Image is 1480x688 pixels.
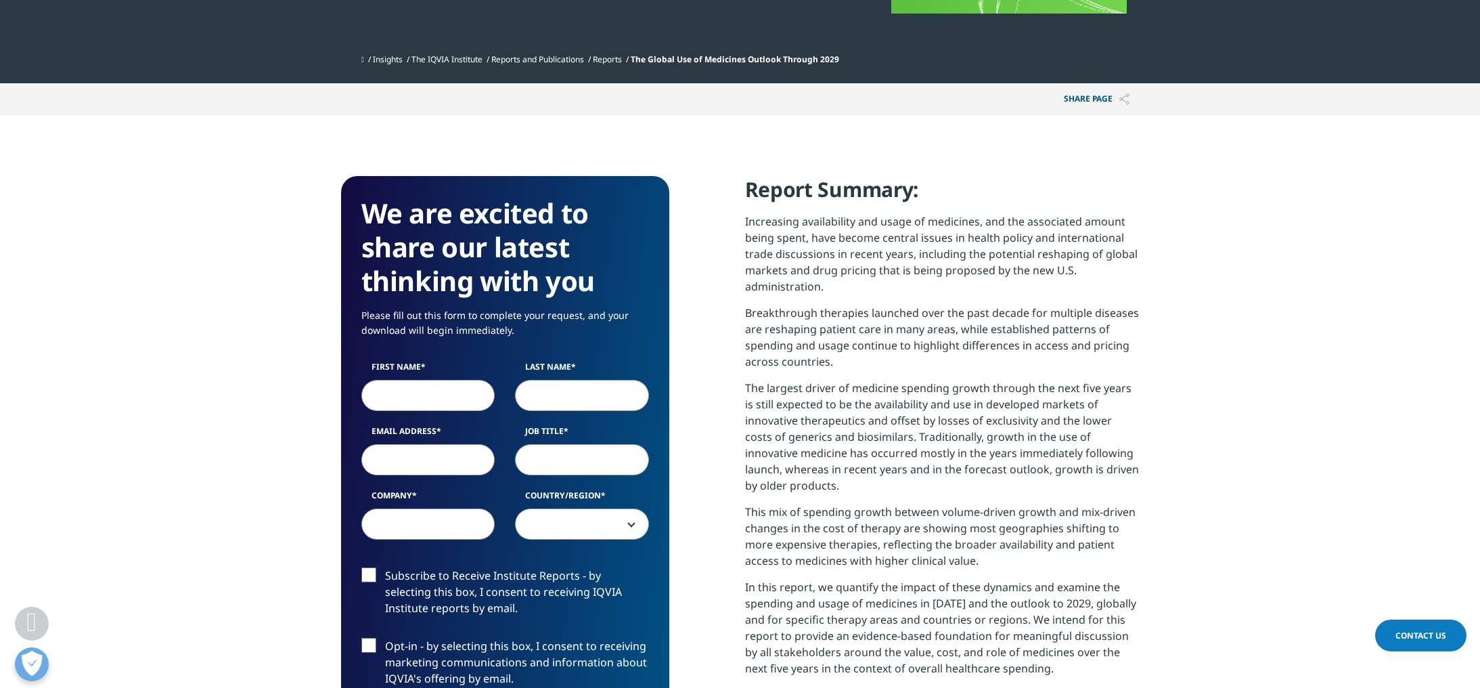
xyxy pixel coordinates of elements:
[1054,83,1140,115] button: Share PAGEShare PAGE
[15,647,49,681] button: Open Preferences
[745,380,1140,504] p: The largest driver of medicine spending growth through the next five years is still expected to b...
[361,308,649,348] p: Please fill out this form to complete your request, and your download will begin immediately.
[1054,83,1140,115] p: Share PAGE
[373,53,403,65] a: Insights
[361,361,495,380] label: First Name
[515,490,649,509] label: Country/Region
[1119,93,1129,105] img: Share PAGE
[745,504,1140,579] p: This mix of spending growth between volume-driven growth and mix-driven changes in the cost of th...
[361,425,495,444] label: Email Address
[745,579,1140,687] p: In this report, we quantify the impact of these dynamics and examine the spending and usage of me...
[361,490,495,509] label: Company
[1375,620,1466,651] a: Contact Us
[1395,630,1446,641] span: Contact Us
[491,53,584,65] a: Reports and Publications
[745,213,1140,305] p: Increasing availability and usage of medicines, and the associated amount being spent, have becom...
[745,305,1140,380] p: Breakthrough therapies launched over the past decade for multiple diseases are reshaping patient ...
[631,53,839,65] span: The Global Use of Medicines Outlook Through 2029
[411,53,483,65] a: The IQVIA Institute
[361,196,649,298] h3: We are excited to share our latest thinking with you
[593,53,622,65] a: Reports
[361,567,649,624] label: Subscribe to Receive Institute Reports - by selecting this box, I consent to receiving IQVIA Inst...
[745,176,1140,213] h4: Report Summary:
[515,425,649,444] label: Job Title
[515,361,649,380] label: Last Name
